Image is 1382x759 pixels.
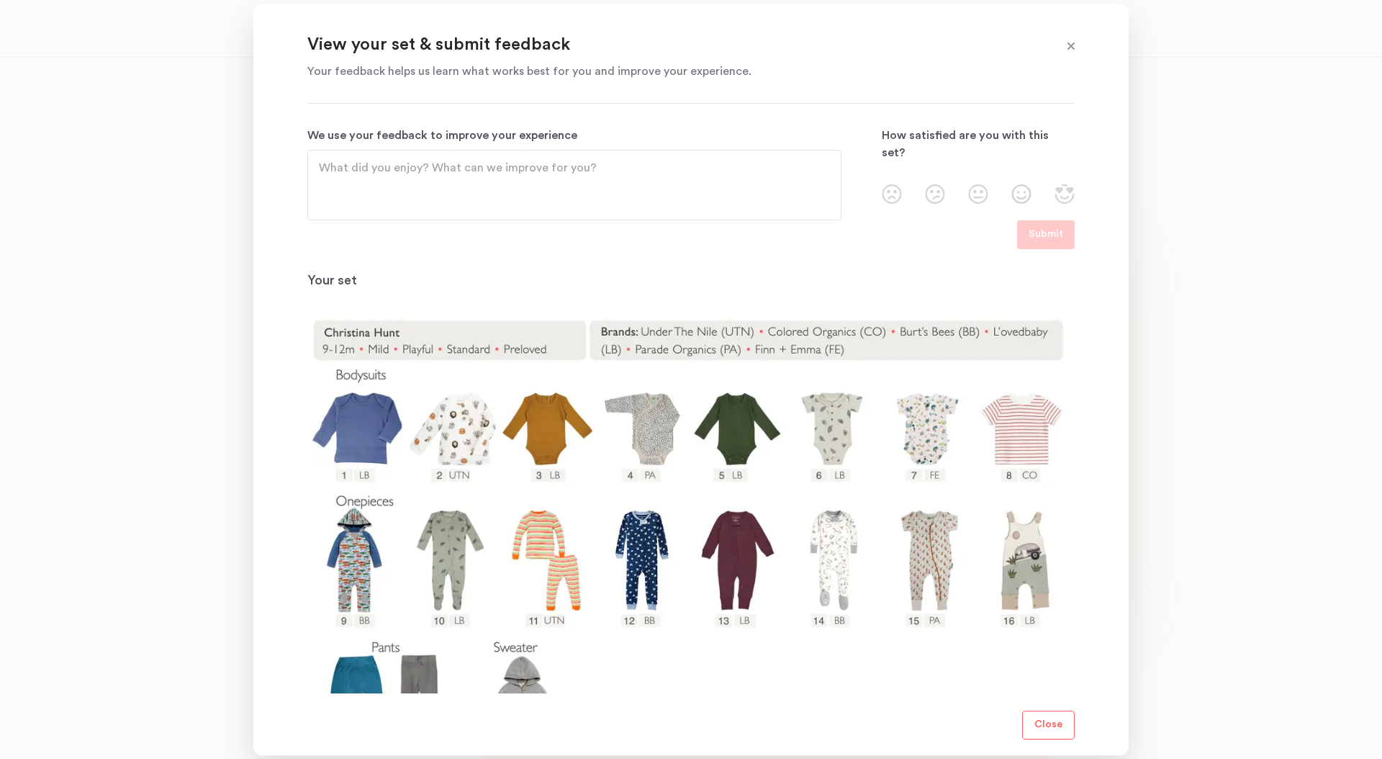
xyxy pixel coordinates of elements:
button: Submit [1017,220,1075,249]
p: Your feedback helps us learn what works best for you and improve your experience. [307,63,1039,80]
p: How satisfied are you with this set? [882,127,1075,161]
button: Close [1022,711,1075,740]
p: Your set [307,272,1075,289]
p: Submit [1029,226,1063,243]
p: Close [1034,717,1062,734]
p: View your set & submit feedback [307,34,1039,57]
p: We use your feedback to improve your experience [307,127,841,144]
